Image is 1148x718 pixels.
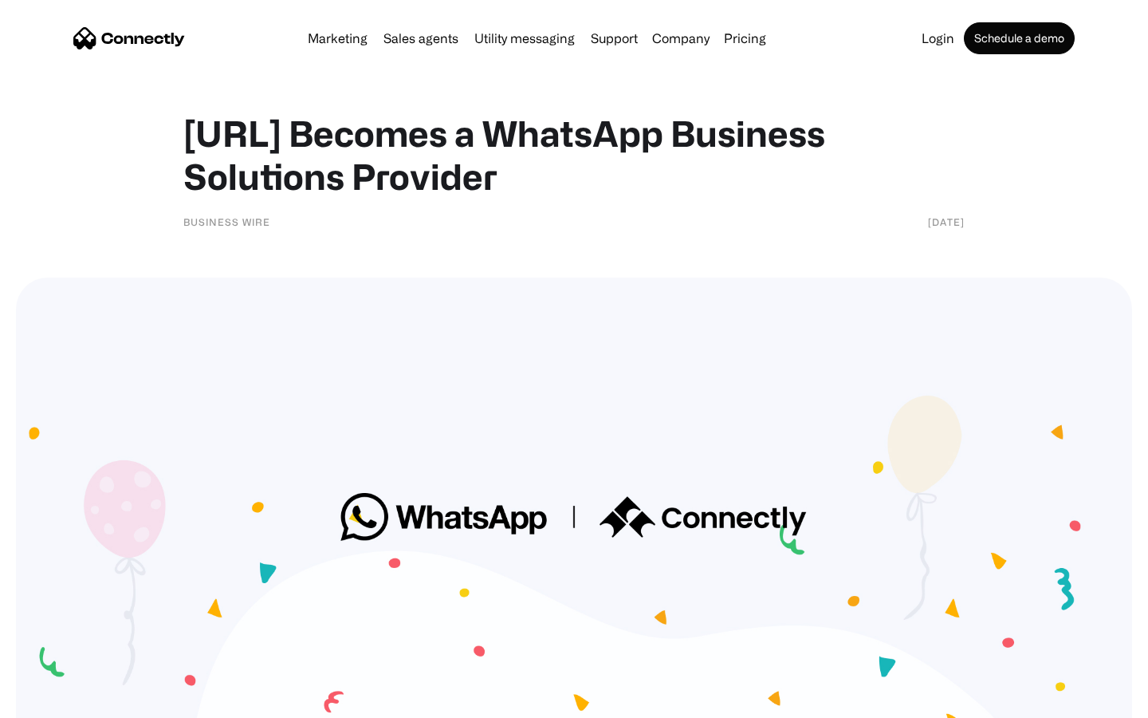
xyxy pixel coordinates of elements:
aside: Language selected: English [16,690,96,712]
a: Marketing [301,32,374,45]
a: Schedule a demo [964,22,1075,54]
div: Company [647,27,714,49]
div: Company [652,27,710,49]
a: Support [584,32,644,45]
a: Sales agents [377,32,465,45]
a: Pricing [717,32,773,45]
a: Utility messaging [468,32,581,45]
div: Business Wire [183,214,270,230]
a: Login [915,32,961,45]
h1: [URL] Becomes a WhatsApp Business Solutions Provider [183,112,965,198]
div: [DATE] [928,214,965,230]
a: home [73,26,185,50]
ul: Language list [32,690,96,712]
